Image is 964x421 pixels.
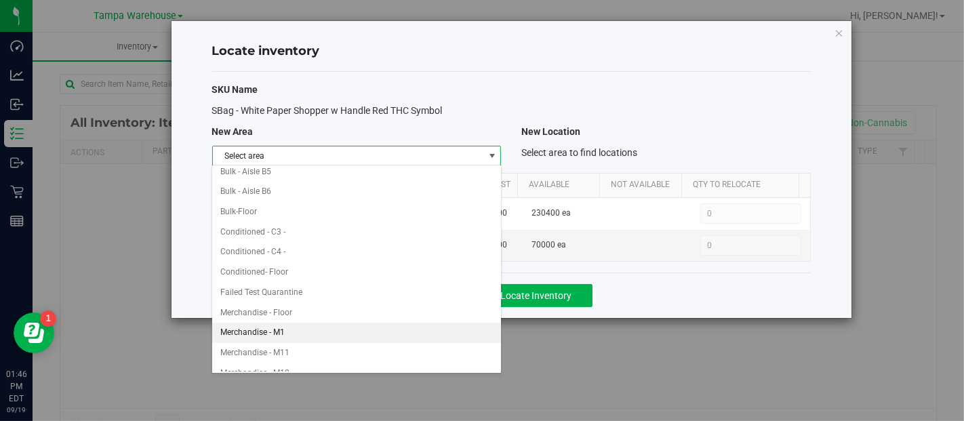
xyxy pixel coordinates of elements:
span: Select area to find locations [521,147,637,158]
span: Locate Inventory [500,290,571,301]
li: Merchandise - Floor [212,303,500,323]
span: New Location [521,126,580,137]
h4: Locate inventory [212,43,811,60]
span: select [483,146,500,165]
li: Failed Test Quarantine [212,283,500,303]
a: Qty to Relocate [693,180,794,191]
li: Conditioned - C4 - [212,242,500,262]
span: Select area [213,146,484,165]
button: Locate Inventory [479,284,593,307]
a: Not Available [611,180,677,191]
span: SBag - White Paper Shopper w Handle Red THC Symbol [212,105,443,116]
span: 70000 ea [531,239,566,252]
span: SKU Name [212,84,258,95]
iframe: Resource center unread badge [40,310,56,327]
li: Bulk - Aisle B5 [212,162,500,182]
iframe: Resource center [14,313,54,353]
span: 230400 ea [531,207,571,220]
li: Conditioned- Floor [212,262,500,283]
span: New Area [212,126,254,137]
li: Conditioned - C3 - [212,222,500,243]
li: Merchandise - M11 [212,343,500,363]
li: Merchandise - M12 [212,363,500,384]
li: Bulk-Floor [212,202,500,222]
li: Bulk - Aisle B6 [212,182,500,202]
a: Available [529,180,595,191]
li: Merchandise - M1 [212,323,500,343]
